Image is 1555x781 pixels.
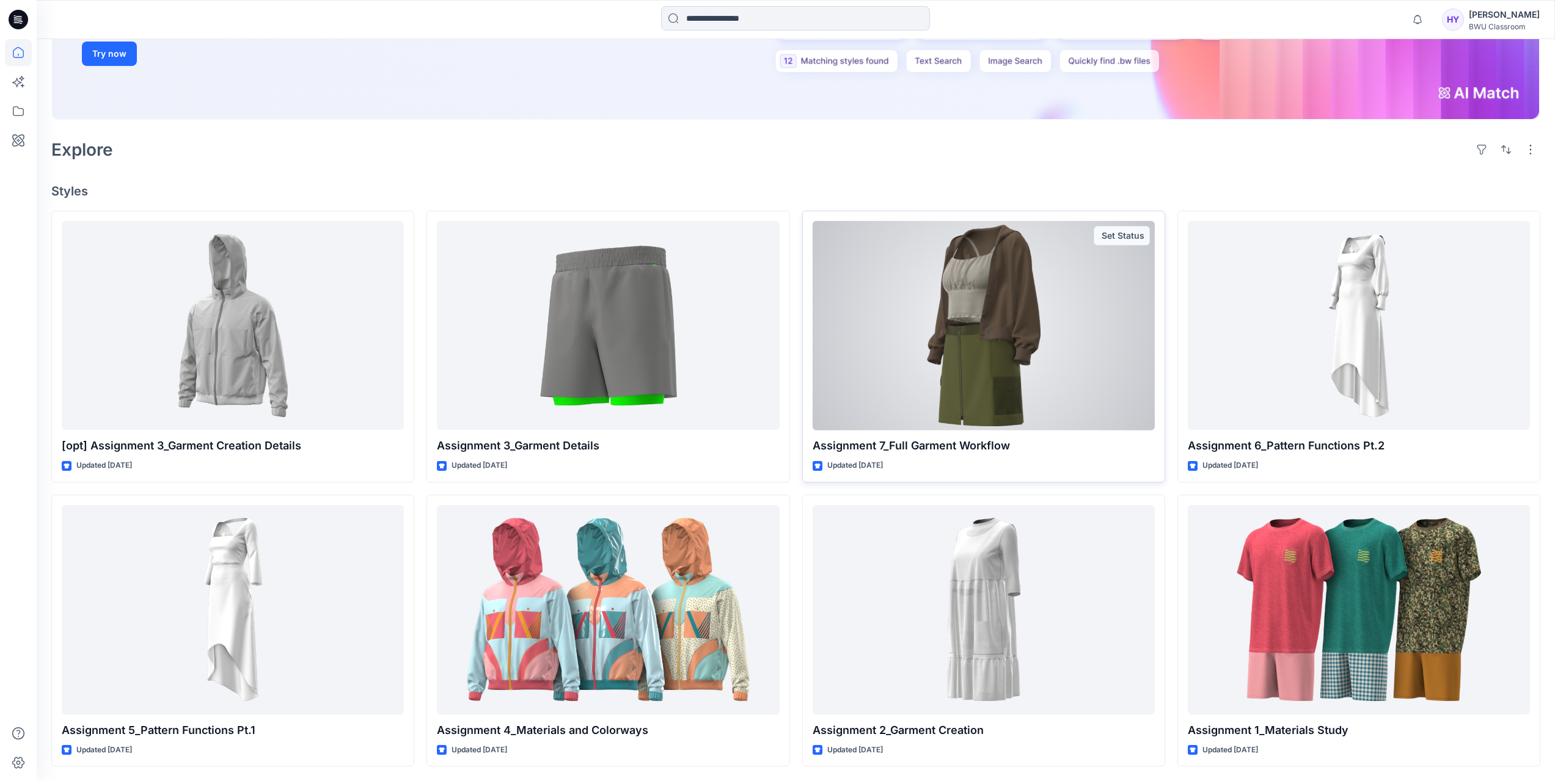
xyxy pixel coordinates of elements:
p: Updated [DATE] [1202,459,1258,472]
p: Assignment 1_Materials Study [1188,722,1530,739]
a: Assignment 3_Garment Details [437,221,779,430]
a: Assignment 1_Materials Study [1188,505,1530,714]
p: Assignment 3_Garment Details [437,437,779,454]
p: Updated [DATE] [76,744,132,757]
h2: Explore [51,140,113,159]
a: Assignment 6_Pattern Functions Pt.2 [1188,221,1530,430]
a: Assignment 7_Full Garment Workflow [813,221,1155,430]
p: Updated [DATE] [827,459,883,472]
h4: Styles [51,184,1540,198]
p: Updated [DATE] [76,459,132,472]
div: BWU Classroom [1469,22,1540,31]
p: Updated [DATE] [452,744,507,757]
p: Assignment 7_Full Garment Workflow [813,437,1155,454]
p: Updated [DATE] [452,459,507,472]
a: Assignment 4_Materials and Colorways [437,505,779,714]
div: [PERSON_NAME] [1469,7,1540,22]
p: Assignment 4_Materials and Colorways [437,722,779,739]
p: Updated [DATE] [827,744,883,757]
p: Updated [DATE] [1202,744,1258,757]
a: Assignment 5_Pattern Functions Pt.1 [62,505,404,714]
a: Assignment 2_Garment Creation [813,505,1155,714]
button: Try now [82,42,137,66]
p: [opt] Assignment 3_Garment Creation Details [62,437,404,454]
p: Assignment 5_Pattern Functions Pt.1 [62,722,404,739]
p: Assignment 2_Garment Creation [813,722,1155,739]
div: HY [1442,9,1464,31]
p: Assignment 6_Pattern Functions Pt.2 [1188,437,1530,454]
a: [opt] Assignment 3_Garment Creation Details [62,221,404,430]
